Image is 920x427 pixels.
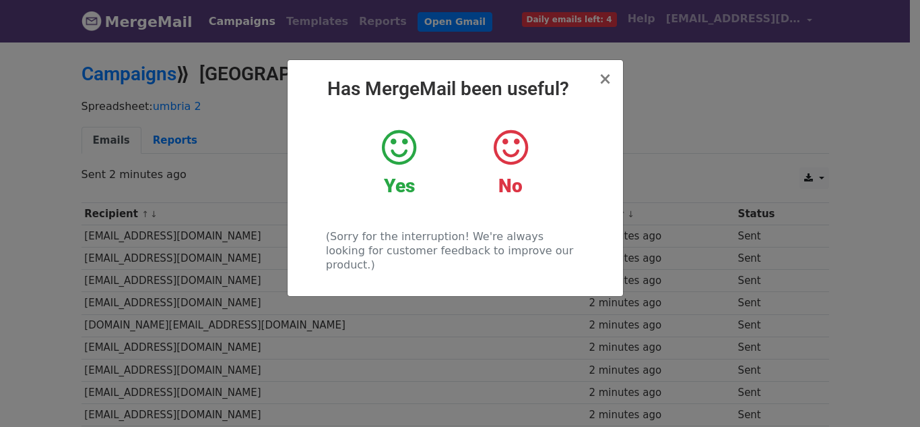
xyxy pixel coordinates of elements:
[465,127,556,198] a: No
[598,69,612,88] span: ×
[498,175,523,197] strong: No
[298,78,612,101] h2: Has MergeMail been useful?
[384,175,415,197] strong: Yes
[326,229,584,272] p: (Sorry for the interruption! We're always looking for customer feedback to improve our product.)
[598,71,612,87] button: Close
[354,127,445,198] a: Yes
